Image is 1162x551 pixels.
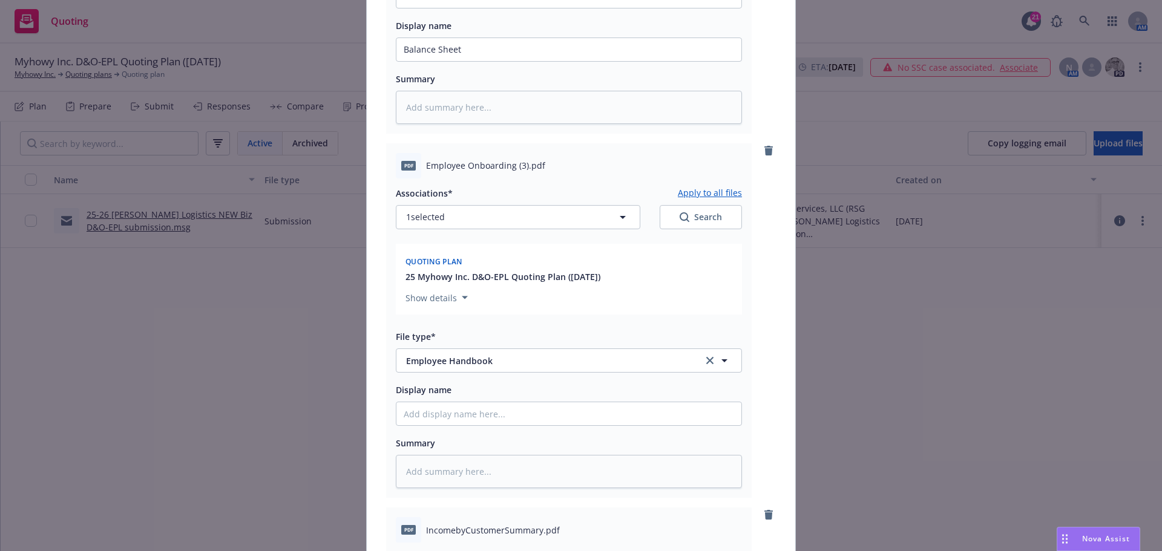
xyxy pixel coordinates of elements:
a: clear selection [703,353,717,368]
span: Summary [396,437,435,449]
span: File type* [396,331,436,342]
span: pdf [401,525,416,534]
button: Show details [401,290,473,305]
span: 1 selected [406,210,445,223]
a: remove [761,143,776,158]
button: 1selected [396,205,640,229]
a: remove [761,507,776,522]
span: Associations* [396,187,453,199]
div: Drag to move [1057,527,1072,550]
span: Quoting plan [405,256,462,267]
span: Summary [396,73,435,85]
span: Nova Assist [1082,533,1130,544]
input: Add display name here... [396,38,741,61]
span: Employee Handbook [406,354,686,367]
span: Employee Onboarding (3).pdf [426,159,545,172]
button: SearchSearch [660,205,742,229]
span: Display name [396,20,451,31]
span: pdf [401,161,416,170]
button: Apply to all files [678,186,742,200]
button: Nova Assist [1057,527,1140,551]
svg: Search [680,212,689,222]
input: Add display name here... [396,402,741,425]
span: Display name [396,384,451,396]
div: Search [680,211,722,223]
button: 25 Myhowy Inc. D&O-EPL Quoting Plan ([DATE]) [405,270,600,283]
span: IncomebyCustomerSummary.pdf [426,524,560,536]
button: Employee Handbookclear selection [396,348,742,373]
